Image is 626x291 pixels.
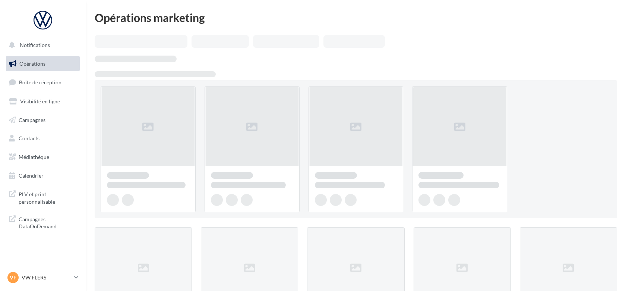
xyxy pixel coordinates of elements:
span: Campagnes DataOnDemand [19,214,77,230]
a: Boîte de réception [4,74,81,90]
a: PLV et print personnalisable [4,186,81,208]
a: Campagnes DataOnDemand [4,211,81,233]
a: Contacts [4,131,81,146]
span: Médiathèque [19,154,49,160]
span: Opérations [19,60,45,67]
a: VF VW FLERS [6,270,80,285]
a: Visibilité en ligne [4,94,81,109]
span: Visibilité en ligne [20,98,60,104]
div: Opérations marketing [95,12,617,23]
a: Médiathèque [4,149,81,165]
span: Boîte de réception [19,79,61,85]
a: Calendrier [4,168,81,184]
span: VF [10,274,16,281]
a: Opérations [4,56,81,72]
span: Calendrier [19,172,44,179]
p: VW FLERS [22,274,71,281]
span: Contacts [19,135,39,141]
span: PLV et print personnalisable [19,189,77,205]
span: Campagnes [19,116,45,123]
button: Notifications [4,37,78,53]
a: Campagnes [4,112,81,128]
span: Notifications [20,42,50,48]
